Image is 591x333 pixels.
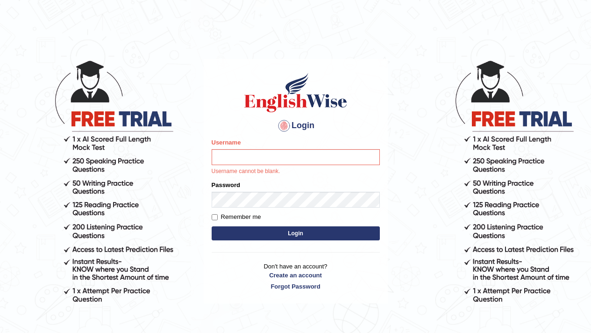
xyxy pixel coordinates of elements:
img: Logo of English Wise sign in for intelligent practice with AI [242,72,349,114]
p: Username cannot be blank. [212,167,380,176]
p: Don't have an account? [212,262,380,291]
a: Create an account [212,271,380,280]
button: Login [212,226,380,240]
h4: Login [212,118,380,133]
input: Remember me [212,214,218,220]
label: Username [212,138,241,147]
label: Password [212,181,240,189]
a: Forgot Password [212,282,380,291]
label: Remember me [212,212,261,222]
